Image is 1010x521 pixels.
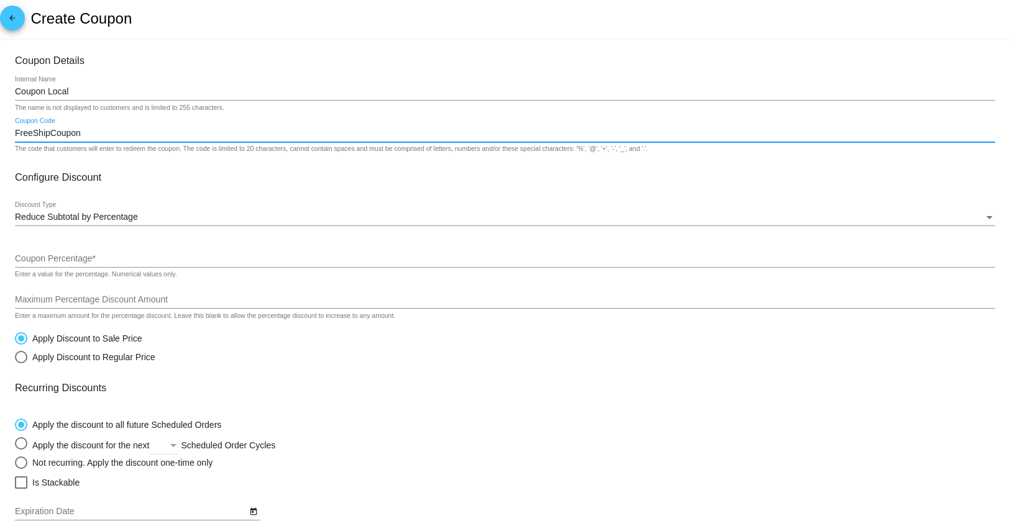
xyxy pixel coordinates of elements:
input: Maximum Percentage Discount Amount [15,295,995,305]
input: Internal Name [15,87,995,97]
div: Enter a maximum amount for the percentage discount. Leave this blank to allow the percentage disc... [15,312,395,320]
div: Enter a value for the percentage. Numerical values only. [15,271,177,278]
mat-select: Discount Type [15,212,995,222]
mat-radio-group: Select an option [15,412,358,469]
input: Expiration Date [15,507,247,517]
h3: Coupon Details [15,55,995,66]
input: Coupon Code [15,129,995,138]
h2: Create Coupon [30,10,132,27]
mat-radio-group: Select an option [15,326,155,363]
div: Apply the discount for the next Scheduled Order Cycles [27,437,358,450]
h3: Recurring Discounts [15,382,995,394]
div: Apply Discount to Regular Price [27,352,155,362]
div: Apply the discount to all future Scheduled Orders [27,420,221,430]
h3: Configure Discount [15,171,995,183]
input: Coupon Percentage [15,254,995,264]
span: Is Stackable [32,475,80,490]
mat-icon: arrow_back [5,14,20,29]
div: The code that customers will enter to redeem the coupon. The code is limited to 20 characters, ca... [15,145,648,153]
div: Apply Discount to Sale Price [27,333,142,343]
div: Not recurring. Apply the discount one-time only [27,458,213,468]
button: Open calendar [247,504,260,517]
div: The name is not displayed to customers and is limited to 255 characters. [15,104,224,112]
span: Reduce Subtotal by Percentage [15,212,138,222]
